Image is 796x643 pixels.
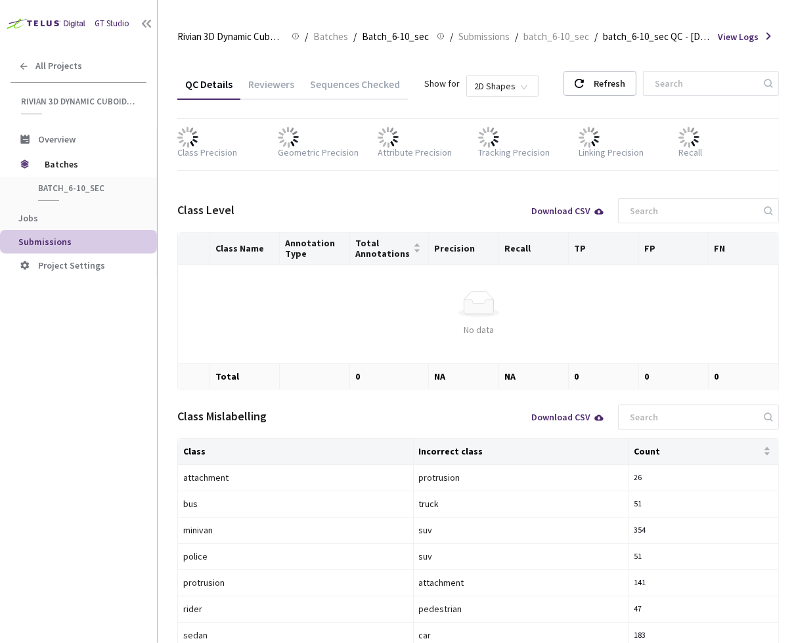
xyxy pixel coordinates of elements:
[634,550,655,563] span: 51
[515,29,518,45] li: /
[639,233,709,265] th: FP
[313,29,348,45] span: Batches
[419,470,564,485] div: protrusion
[353,29,357,45] li: /
[478,127,499,148] img: loader.gif
[709,233,779,265] th: FN
[183,523,328,537] div: minivan
[183,497,328,511] div: bus
[478,145,550,160] div: Tracking Precision
[280,233,350,265] th: Annotation Type
[634,524,655,537] span: 354
[634,446,661,456] a: Count
[177,201,234,219] div: Class Level
[718,30,759,44] span: View Logs
[38,183,135,194] span: Batch_6-10_sec
[95,17,129,30] div: GT Studio
[183,446,206,456] a: Class
[499,233,569,265] th: Recall
[450,29,453,45] li: /
[419,628,564,642] div: car
[278,127,299,148] img: loader.gif
[419,602,564,616] div: pedestrian
[38,133,76,145] span: Overview
[419,497,564,511] div: truck
[709,364,779,389] td: 0
[569,233,639,265] th: TP
[177,127,198,148] img: loader.gif
[678,127,699,148] img: loader.gif
[419,523,564,537] div: suv
[188,322,769,337] div: No data
[183,628,328,642] div: sedan
[569,364,639,389] td: 0
[419,446,483,456] a: Incorrect class
[579,145,644,160] div: Linking Precision
[350,364,430,389] td: 0
[311,29,351,43] a: Batches
[18,212,38,224] span: Jobs
[378,127,399,148] img: loader.gif
[45,151,135,177] span: Batches
[622,199,762,223] input: Search
[622,405,762,429] input: Search
[177,78,240,100] div: QC Details
[634,603,655,615] span: 47
[456,29,512,43] a: Submissions
[378,145,452,160] div: Attribute Precision
[210,233,280,265] th: Class Name
[603,29,709,45] span: batch_6-10_sec QC - [DATE]
[579,127,600,148] img: loader.gif
[474,76,531,96] span: 2D Shapes
[305,29,308,45] li: /
[355,238,411,259] span: Total Annotations
[302,78,408,100] div: Sequences Checked
[210,364,280,389] td: Total
[594,29,598,45] li: /
[240,78,302,100] div: Reviewers
[678,145,702,160] div: Recall
[521,29,592,43] a: batch_6-10_sec
[531,206,605,215] div: Download CSV
[350,233,430,265] th: Total Annotations
[21,96,139,107] span: Rivian 3D Dynamic Cuboids[2024-25]
[634,498,655,510] span: 51
[594,72,625,95] div: Refresh
[531,412,605,422] div: Download CSV
[35,60,82,72] span: All Projects
[419,549,564,564] div: suv
[183,602,328,616] div: rider
[18,236,72,248] span: Submissions
[647,72,762,95] input: Search
[177,29,284,45] span: Rivian 3D Dynamic Cuboids[2024-25]
[429,233,499,265] th: Precision
[38,259,105,271] span: Project Settings
[183,470,328,485] div: attachment
[278,145,359,160] div: Geometric Precision
[523,29,589,45] span: batch_6-10_sec
[634,472,655,484] span: 26
[458,29,510,45] span: Submissions
[183,549,328,564] div: police
[634,629,655,642] span: 183
[424,76,460,91] span: Show for
[183,575,328,590] div: protrusion
[639,364,709,389] td: 0
[362,29,429,45] span: Batch_6-10_sec
[634,577,655,589] span: 141
[177,145,237,160] div: Class Precision
[429,364,499,389] td: NA
[499,364,569,389] td: NA
[419,575,564,590] div: attachment
[177,407,267,426] div: Class Mislabelling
